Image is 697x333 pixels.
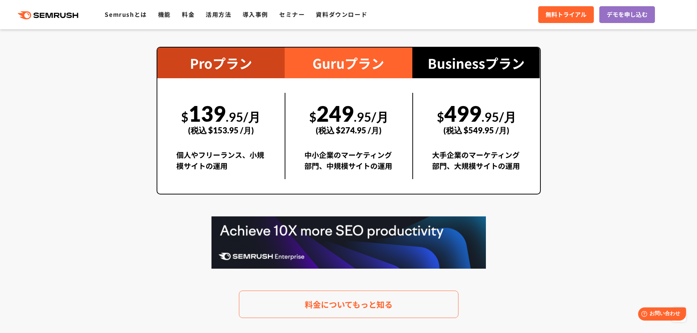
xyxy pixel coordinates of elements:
[176,150,266,179] div: 個人やフリーランス、小規模サイトの運用
[481,109,516,124] span: .95/月
[176,117,266,143] div: (税込 $153.95 /月)
[304,93,393,143] div: 249
[279,10,305,19] a: セミナー
[239,291,458,318] a: 料金についてもっと知る
[316,10,367,19] a: 資料ダウンロード
[432,93,521,143] div: 499
[285,48,412,78] div: Guruプラン
[432,117,521,143] div: (税込 $549.95 /月)
[206,10,231,19] a: 活用方法
[354,109,389,124] span: .95/月
[305,298,393,311] span: 料金についてもっと知る
[157,48,285,78] div: Proプラン
[546,10,587,19] span: 無料トライアル
[632,304,689,325] iframe: Help widget launcher
[181,109,188,124] span: $
[412,48,540,78] div: Businessプラン
[437,109,444,124] span: $
[176,93,266,143] div: 139
[105,10,147,19] a: Semrushとは
[309,109,316,124] span: $
[226,109,261,124] span: .95/月
[599,6,655,23] a: デモを申し込む
[304,150,393,179] div: 中小企業のマーケティング部門、中規模サイトの運用
[243,10,268,19] a: 導入事例
[607,10,648,19] span: デモを申し込む
[182,10,195,19] a: 料金
[158,10,171,19] a: 機能
[538,6,594,23] a: 無料トライアル
[432,150,521,179] div: 大手企業のマーケティング部門、大規模サイトの運用
[304,117,393,143] div: (税込 $274.95 /月)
